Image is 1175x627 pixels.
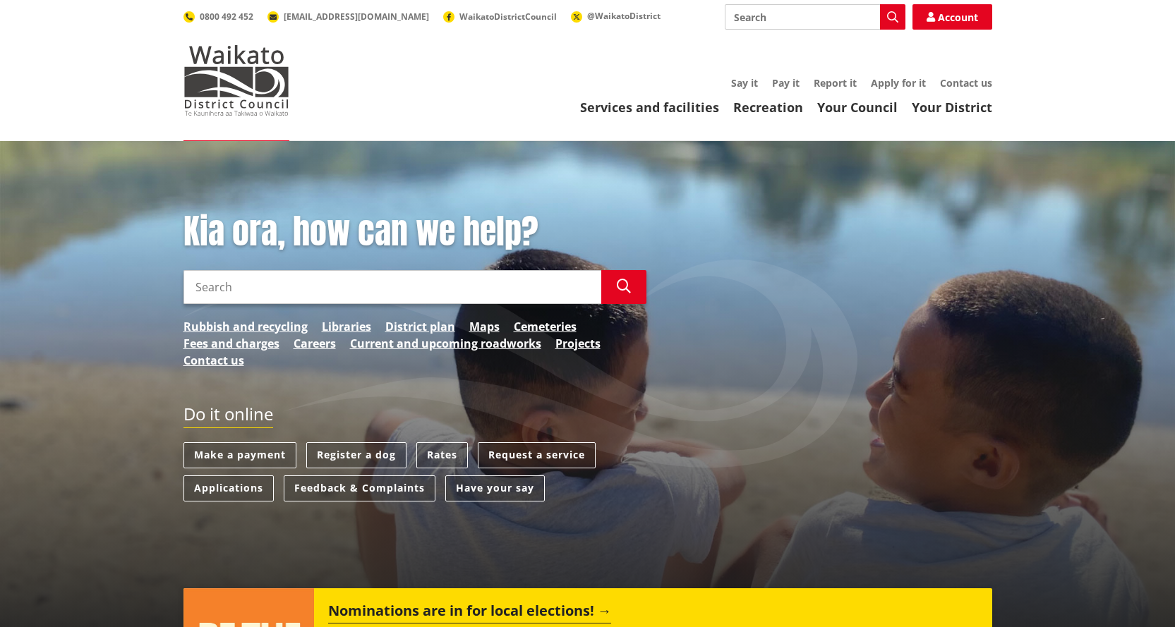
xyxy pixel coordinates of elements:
h2: Do it online [183,404,273,429]
a: Account [912,4,992,30]
a: District plan [385,318,455,335]
a: Apply for it [871,76,926,90]
a: Your Council [817,99,898,116]
a: Current and upcoming roadworks [350,335,541,352]
a: Have your say [445,475,545,501]
a: Make a payment [183,442,296,468]
a: Services and facilities [580,99,719,116]
a: Say it [731,76,758,90]
a: Rates [416,442,468,468]
a: Cemeteries [514,318,577,335]
a: Your District [912,99,992,116]
a: 0800 492 452 [183,11,253,23]
a: Applications [183,475,274,501]
a: Recreation [733,99,803,116]
a: Pay it [772,76,800,90]
span: 0800 492 452 [200,11,253,23]
a: Libraries [322,318,371,335]
a: WaikatoDistrictCouncil [443,11,557,23]
a: Contact us [940,76,992,90]
h2: Nominations are in for local elections! [328,602,611,623]
a: Careers [294,335,336,352]
span: WaikatoDistrictCouncil [459,11,557,23]
input: Search input [183,270,601,304]
a: Report it [814,76,857,90]
a: Rubbish and recycling [183,318,308,335]
a: Request a service [478,442,596,468]
a: Fees and charges [183,335,279,352]
a: Projects [555,335,601,352]
input: Search input [725,4,905,30]
img: Waikato District Council - Te Kaunihera aa Takiwaa o Waikato [183,45,289,116]
a: Maps [469,318,500,335]
a: @WaikatoDistrict [571,10,661,22]
a: Register a dog [306,442,406,468]
span: @WaikatoDistrict [587,10,661,22]
span: [EMAIL_ADDRESS][DOMAIN_NAME] [284,11,429,23]
a: Contact us [183,352,244,369]
a: [EMAIL_ADDRESS][DOMAIN_NAME] [267,11,429,23]
a: Feedback & Complaints [284,475,435,501]
h1: Kia ora, how can we help? [183,212,646,252]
